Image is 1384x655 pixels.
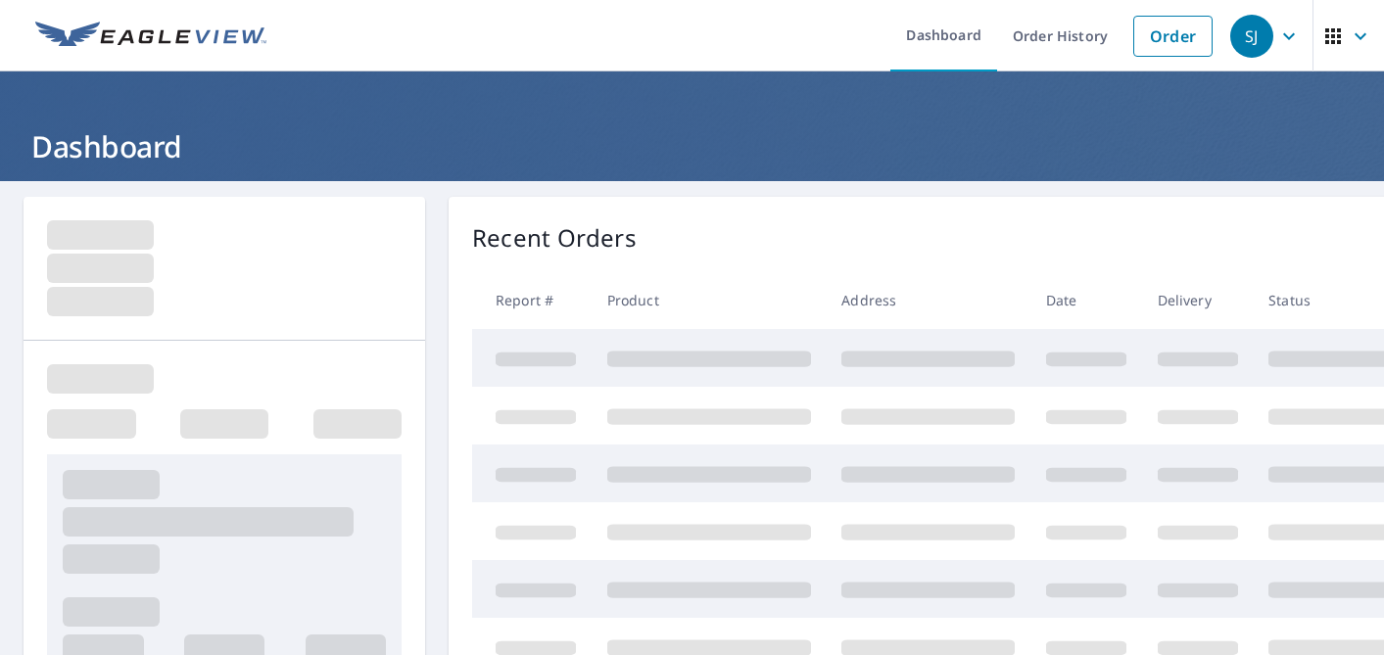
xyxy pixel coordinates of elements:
p: Recent Orders [472,220,637,256]
th: Address [826,271,1030,329]
img: EV Logo [35,22,266,51]
h1: Dashboard [24,126,1360,166]
th: Product [592,271,827,329]
th: Report # [472,271,592,329]
a: Order [1133,16,1213,57]
div: SJ [1230,15,1273,58]
th: Delivery [1142,271,1254,329]
th: Date [1030,271,1142,329]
